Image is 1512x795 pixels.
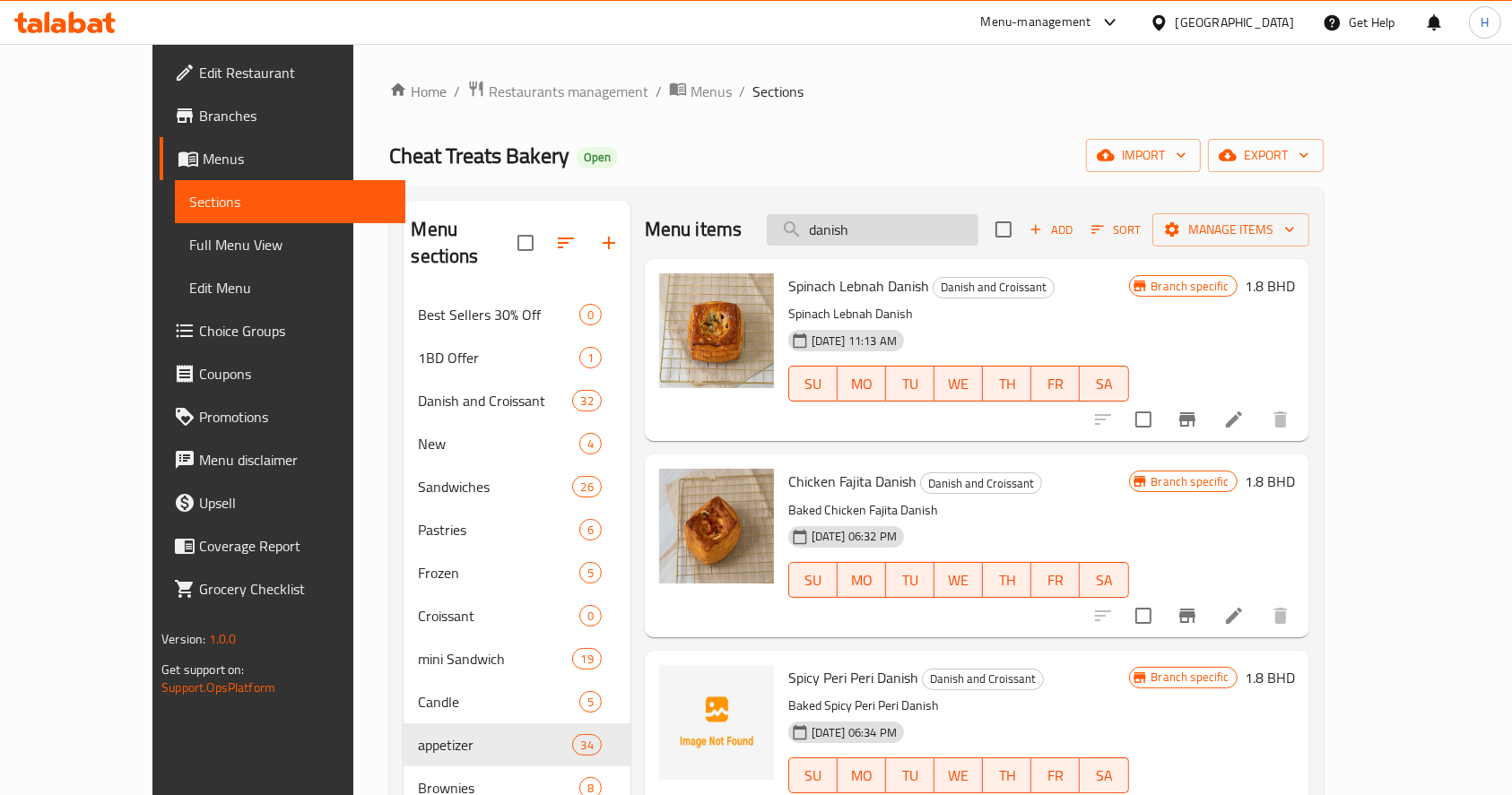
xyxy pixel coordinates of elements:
[160,524,405,567] a: Coverage Report
[404,422,630,465] div: New4
[418,562,578,583] span: Frozen
[838,757,886,793] button: MO
[981,12,1091,33] div: Menu-management
[1087,371,1121,397] span: SA
[1027,220,1075,240] span: Add
[1222,144,1309,167] span: export
[175,266,405,309] a: Edit Menu
[160,567,405,610] a: Grocery Checklist
[199,578,391,600] span: Grocery Checklist
[411,216,517,270] h2: Menu sections
[788,272,929,299] span: Spinach Lebnah Danish
[1144,669,1237,686] span: Branch specific
[934,757,983,793] button: WE
[418,691,578,713] span: Candle
[1245,469,1295,494] h6: 1.8 BHD
[160,352,405,395] a: Coupons
[845,567,879,593] span: MO
[418,734,572,756] span: appetizer
[199,363,391,385] span: Coupons
[739,81,745,102] li: /
[573,651,600,668] span: 19
[1245,273,1295,298] h6: 1.8 BHD
[199,449,391,471] span: Menu disclaimer
[920,472,1042,494] div: Danish and Croissant
[788,468,917,495] span: Chicken Fajita Danish
[580,694,601,711] span: 5
[1152,213,1309,246] button: Manage items
[189,191,391,212] span: Sections
[404,465,630,508] div: Sandwiches26
[1166,398,1209,441] button: Branch-specific-item
[1087,216,1145,244] button: Sort
[580,522,601,539] span: 6
[656,81,662,102] li: /
[1481,13,1489,32] span: H
[804,333,904,350] span: [DATE] 11:13 AM
[1125,597,1162,635] span: Select to update
[199,492,391,514] span: Upsell
[389,80,1323,103] nav: breadcrumb
[580,307,601,324] span: 0
[1223,605,1245,626] a: Edit menu item
[934,277,1054,298] span: Danish and Croissant
[580,436,601,453] span: 4
[796,763,830,789] span: SU
[1038,763,1073,789] span: FR
[573,393,600,410] span: 32
[404,293,630,336] div: Best Sellers 30% Off0
[577,150,618,165] span: Open
[788,303,1129,325] p: Spinach Lebnah Danish
[1144,278,1237,295] span: Branch specific
[160,481,405,524] a: Upsell
[404,680,630,723] div: Candle5
[1080,562,1128,598] button: SA
[467,80,648,103] a: Restaurants management
[199,105,391,126] span: Branches
[767,214,978,246] input: search
[572,734,601,756] div: items
[659,273,774,388] img: Spinach Lebnah Danish
[838,366,886,402] button: MO
[1245,665,1295,690] h6: 1.8 BHD
[572,390,601,411] div: items
[199,320,391,341] span: Choice Groups
[418,347,578,368] span: 1BD Offer
[175,223,405,266] a: Full Menu View
[1038,567,1073,593] span: FR
[160,51,405,94] a: Edit Restaurant
[990,763,1024,789] span: TH
[203,148,391,169] span: Menus
[1031,366,1080,402] button: FR
[160,438,405,481] a: Menu disclaimer
[418,648,572,670] div: mini Sandwich
[1091,220,1141,240] span: Sort
[418,390,572,411] span: Danish and Croissant
[404,336,630,379] div: 1BD Offer1
[788,695,1129,717] p: Baked Spicy Peri Peri Danish
[1080,366,1128,402] button: SA
[691,81,732,102] span: Menus
[1087,567,1121,593] span: SA
[161,658,244,681] span: Get support on:
[199,406,391,428] span: Promotions
[921,473,1041,494] span: Danish and Croissant
[160,395,405,438] a: Promotions
[404,637,630,680] div: mini Sandwich19
[160,94,405,137] a: Branches
[983,366,1031,402] button: TH
[404,551,630,594] div: Frozen5
[893,567,927,593] span: TU
[1176,13,1294,32] div: [GEOGRAPHIC_DATA]
[580,565,601,582] span: 5
[418,476,572,497] span: Sandwiches
[175,180,405,223] a: Sections
[418,519,578,540] span: Pastries
[579,691,602,713] div: items
[886,562,934,598] button: TU
[1144,473,1237,490] span: Branch specific
[983,757,1031,793] button: TH
[573,479,600,496] span: 26
[659,469,774,583] img: Chicken Fajita Danish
